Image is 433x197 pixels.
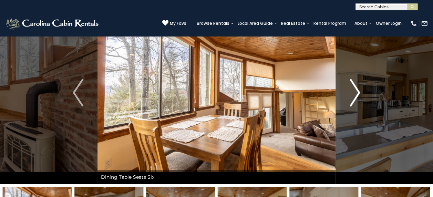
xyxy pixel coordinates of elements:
[410,20,417,27] img: phone-regular-white.png
[372,19,405,28] a: Owner Login
[350,79,360,106] img: arrow
[278,19,309,28] a: Real Estate
[97,170,336,184] div: Dining Table Seats Six
[170,20,186,27] span: My Favs
[351,19,371,28] a: About
[5,17,101,30] img: White-1-2.png
[193,19,233,28] a: Browse Rentals
[421,20,428,27] img: mail-regular-white.png
[234,19,276,28] a: Local Area Guide
[162,20,186,27] a: My Favs
[73,79,83,106] img: arrow
[59,1,97,184] button: Previous
[310,19,350,28] a: Rental Program
[336,1,374,184] button: Next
